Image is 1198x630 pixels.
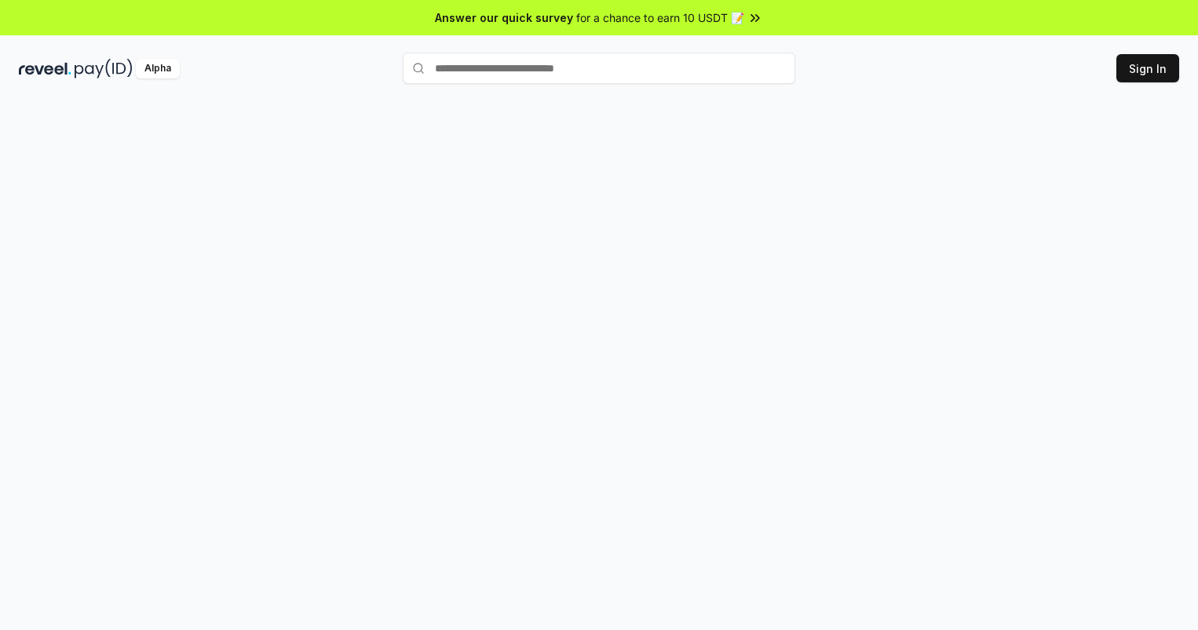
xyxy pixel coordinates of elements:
div: Alpha [136,59,180,78]
img: pay_id [75,59,133,78]
span: Answer our quick survey [435,9,573,26]
img: reveel_dark [19,59,71,78]
span: for a chance to earn 10 USDT 📝 [576,9,744,26]
button: Sign In [1116,54,1179,82]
